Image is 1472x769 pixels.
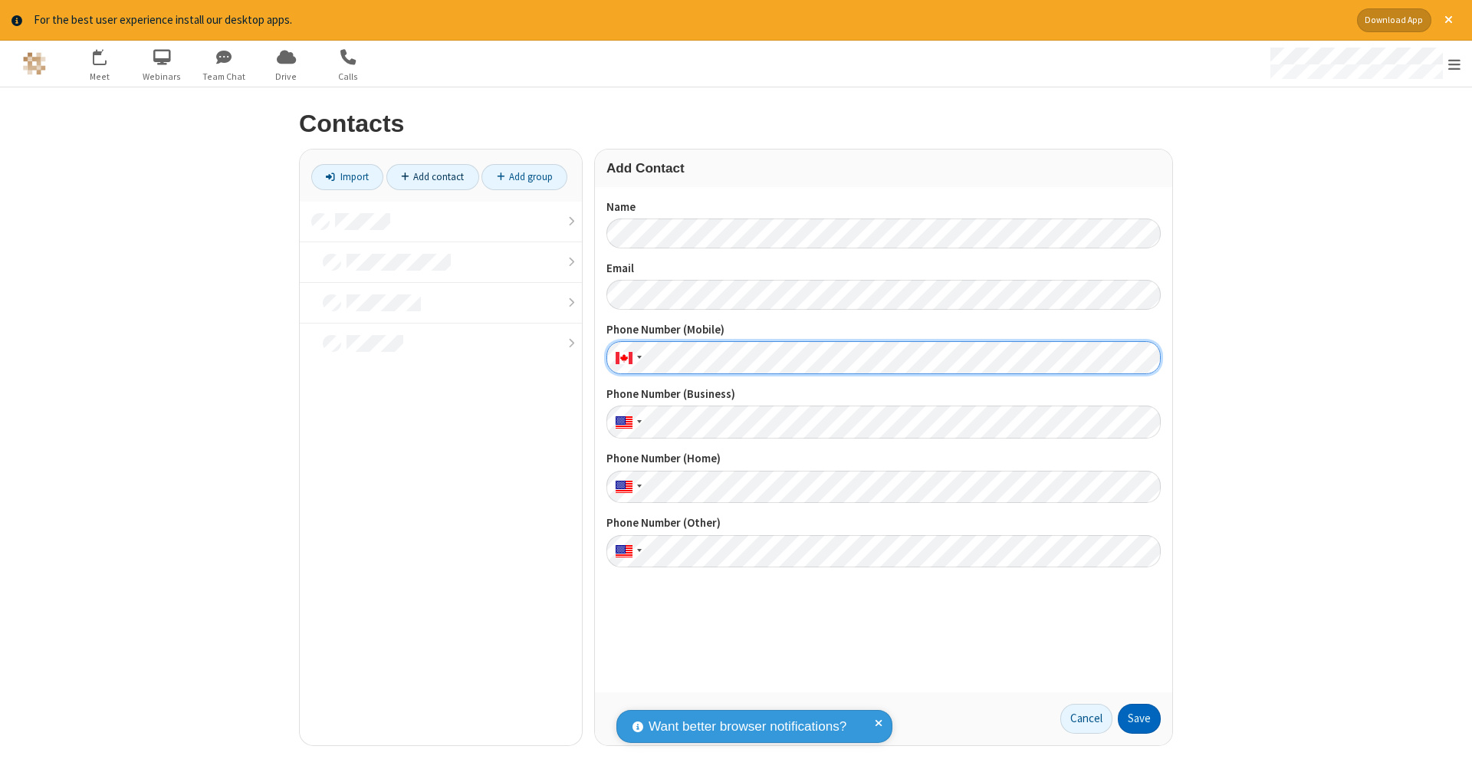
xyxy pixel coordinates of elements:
[1437,8,1460,32] button: Close alert
[34,12,1345,29] div: For the best user experience install our desktop apps.
[649,717,846,737] span: Want better browser notifications?
[606,514,1161,532] label: Phone Number (Other)
[386,164,479,190] a: Add contact
[1118,704,1161,734] button: Save
[195,70,253,84] span: Team Chat
[606,386,1161,403] label: Phone Number (Business)
[101,49,115,61] div: 12
[606,450,1161,468] label: Phone Number (Home)
[606,260,1161,278] label: Email
[311,164,383,190] a: Import
[606,341,646,374] div: Canada: + 1
[258,70,315,84] span: Drive
[23,52,46,75] img: QA Selenium DO NOT DELETE OR CHANGE
[606,161,1161,176] h3: Add Contact
[1357,8,1431,32] button: Download App
[606,406,646,439] div: United States: + 1
[133,70,191,84] span: Webinars
[71,70,129,84] span: Meet
[1256,41,1472,87] div: Open menu
[606,535,646,568] div: United States: + 1
[5,41,63,87] button: Logo
[606,199,1161,216] label: Name
[1060,704,1112,734] a: Cancel
[299,110,1173,137] h2: Contacts
[606,471,646,504] div: United States: + 1
[606,321,1161,339] label: Phone Number (Mobile)
[481,164,567,190] a: Add group
[320,70,377,84] span: Calls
